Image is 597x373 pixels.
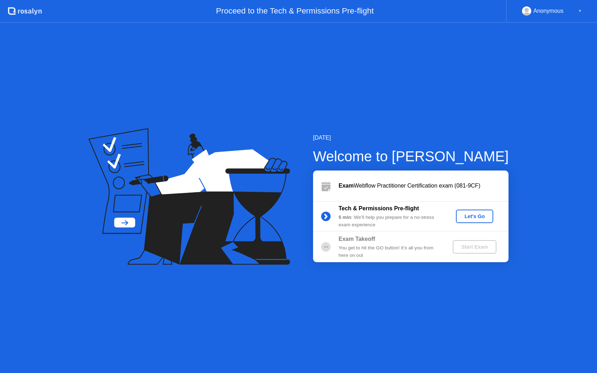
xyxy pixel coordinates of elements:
[456,244,494,250] div: Start Exam
[339,183,354,189] b: Exam
[339,182,509,190] div: Webflow Practitioner Certification exam (081-9CF)
[453,240,496,254] button: Start Exam
[578,6,582,16] div: ▼
[313,134,509,142] div: [DATE]
[456,210,493,223] button: Let's Go
[339,215,351,220] b: 5 min
[339,205,419,211] b: Tech & Permissions Pre-flight
[459,213,490,219] div: Let's Go
[313,146,509,167] div: Welcome to [PERSON_NAME]
[533,6,564,16] div: Anonymous
[339,244,441,259] div: You get to hit the GO button! It’s all you from here on out
[339,214,441,228] div: : We’ll help you prepare for a no-stress exam experience
[339,236,375,242] b: Exam Takeoff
